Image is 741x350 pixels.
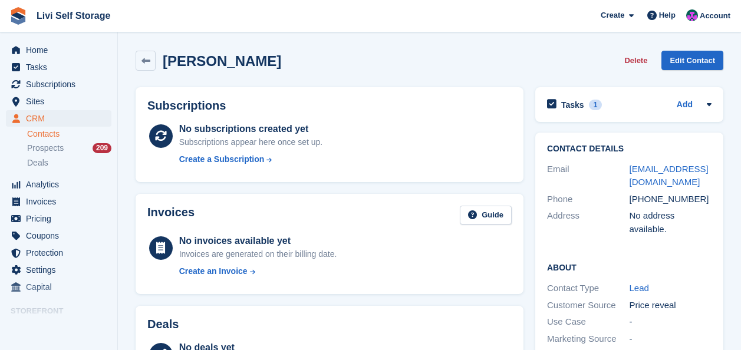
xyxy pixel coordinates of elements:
[460,206,512,225] a: Guide
[630,315,712,329] div: -
[6,59,111,75] a: menu
[561,100,584,110] h2: Tasks
[6,227,111,244] a: menu
[26,210,97,227] span: Pricing
[6,176,111,193] a: menu
[630,209,712,236] div: No address available.
[630,193,712,206] div: [PHONE_NUMBER]
[6,42,111,58] a: menu
[27,128,111,140] a: Contacts
[26,93,97,110] span: Sites
[26,320,97,336] span: Online Store
[179,136,323,148] div: Subscriptions appear here once set up.
[27,157,48,169] span: Deals
[26,76,97,93] span: Subscriptions
[11,305,117,317] span: Storefront
[147,206,195,225] h2: Invoices
[601,9,624,21] span: Create
[6,320,111,336] a: menu
[630,164,709,187] a: [EMAIL_ADDRESS][DOMAIN_NAME]
[179,265,248,278] div: Create an Invoice
[6,245,111,261] a: menu
[27,143,64,154] span: Prospects
[179,234,337,248] div: No invoices available yet
[6,76,111,93] a: menu
[700,10,730,22] span: Account
[547,193,630,206] div: Phone
[179,265,337,278] a: Create an Invoice
[6,262,111,278] a: menu
[547,332,630,346] div: Marketing Source
[547,299,630,312] div: Customer Source
[630,283,649,293] a: Lead
[26,42,97,58] span: Home
[26,176,97,193] span: Analytics
[32,6,115,25] a: Livi Self Storage
[26,193,97,210] span: Invoices
[9,7,27,25] img: stora-icon-8386f47178a22dfd0bd8f6a31ec36ba5ce8667c1dd55bd0f319d3a0aa187defe.svg
[26,227,97,244] span: Coupons
[6,210,111,227] a: menu
[27,142,111,154] a: Prospects 209
[630,332,712,346] div: -
[26,59,97,75] span: Tasks
[97,321,111,335] a: Preview store
[179,122,323,136] div: No subscriptions created yet
[589,100,602,110] div: 1
[630,299,712,312] div: Price reveal
[659,9,676,21] span: Help
[27,157,111,169] a: Deals
[6,110,111,127] a: menu
[26,110,97,127] span: CRM
[661,51,723,70] a: Edit Contact
[179,153,323,166] a: Create a Subscription
[547,163,630,189] div: Email
[547,282,630,295] div: Contact Type
[547,261,712,273] h2: About
[93,143,111,153] div: 209
[547,315,630,329] div: Use Case
[547,209,630,236] div: Address
[26,245,97,261] span: Protection
[26,279,97,295] span: Capital
[6,279,111,295] a: menu
[147,318,179,331] h2: Deals
[26,262,97,278] span: Settings
[6,93,111,110] a: menu
[179,248,337,260] div: Invoices are generated on their billing date.
[677,98,693,112] a: Add
[147,99,512,113] h2: Subscriptions
[6,193,111,210] a: menu
[686,9,698,21] img: Graham Cameron
[620,51,652,70] button: Delete
[547,144,712,154] h2: Contact Details
[163,53,281,69] h2: [PERSON_NAME]
[179,153,265,166] div: Create a Subscription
